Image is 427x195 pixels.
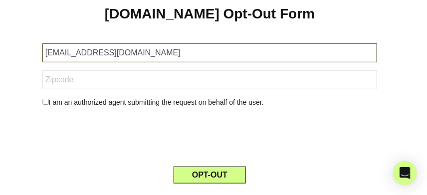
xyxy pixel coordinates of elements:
div: Open Intercom Messenger [393,161,417,185]
iframe: reCAPTCHA [134,116,286,155]
div: I am an authorized agent submitting the request on behalf of the user. [35,97,385,108]
h1: [DOMAIN_NAME] Opt-Out Form [15,5,405,22]
input: Zipcode [42,70,378,89]
input: Email Address [42,43,378,62]
button: OPT-OUT [174,167,246,184]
